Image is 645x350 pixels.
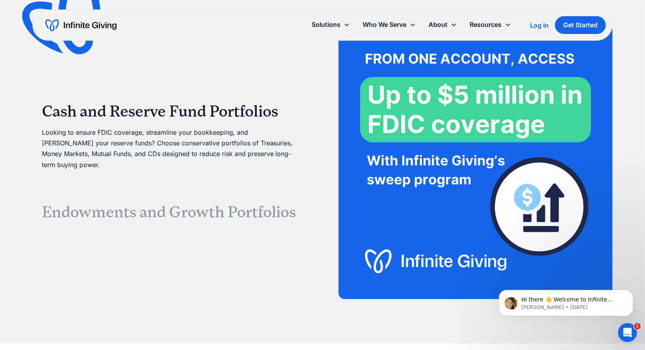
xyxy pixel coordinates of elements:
[634,323,641,329] span: 1
[356,16,422,33] div: Who We Serve
[422,16,463,33] div: About
[42,127,297,170] p: Looking to ensure FDIC coverage, streamline your bookkeeping, and [PERSON_NAME] your reserve fund...
[45,19,117,32] a: home
[42,203,297,222] h3: Endowments and Growth Portfolios
[555,16,606,34] a: Get Started
[530,21,549,30] a: Log In
[363,19,406,30] div: Who We Serve
[305,16,356,33] div: Solutions
[618,323,637,342] iframe: Intercom live chat
[487,273,645,329] iframe: Intercom notifications message
[470,19,502,30] div: Resources
[429,19,448,30] div: About
[312,19,340,30] div: Solutions
[463,16,517,33] div: Resources
[530,22,549,28] div: Log In
[42,102,297,121] h3: Cash and Reserve Fund Portfolios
